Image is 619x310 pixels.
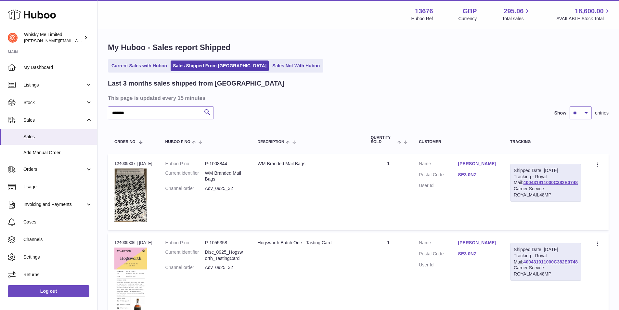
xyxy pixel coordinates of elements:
div: Tracking - Royal Mail: [510,243,581,281]
strong: GBP [463,7,477,16]
span: Add Manual Order [23,150,92,156]
a: [PERSON_NAME] [458,240,497,246]
div: Carrier Service: ROYALMAIL48MP [514,186,578,198]
span: Cases [23,219,92,225]
strong: 13676 [415,7,433,16]
a: Sales Shipped From [GEOGRAPHIC_DATA] [171,61,269,71]
a: 400431911000C382E0748 [523,259,578,264]
div: Tracking [510,140,581,144]
div: Huboo Ref [411,16,433,22]
dt: Current identifier [165,249,205,262]
dt: Channel order [165,185,205,192]
dt: Huboo P no [165,240,205,246]
dt: Huboo P no [165,161,205,167]
span: 295.06 [504,7,523,16]
dt: User Id [419,262,458,268]
span: entries [595,110,609,116]
span: Quantity Sold [371,136,396,144]
a: Log out [8,285,89,297]
dd: Adv_0925_32 [205,185,245,192]
div: WM Branded Mail Bags [258,161,358,167]
span: Listings [23,82,85,88]
a: 400431911000C382E0748 [523,180,578,185]
div: Shipped Date: [DATE] [514,168,578,174]
a: 295.06 Total sales [502,7,531,22]
dt: Postal Code [419,172,458,180]
label: Show [554,110,566,116]
span: Stock [23,100,85,106]
img: frances@whiskyshop.com [8,33,18,43]
dd: Disc_0925_Hogsworth_TastingCard [205,249,245,262]
div: Tracking - Royal Mail: [510,164,581,202]
span: My Dashboard [23,64,92,71]
dd: WM Branded Mail Bags [205,170,245,182]
div: Shipped Date: [DATE] [514,247,578,253]
span: Returns [23,272,92,278]
dt: Channel order [165,264,205,271]
span: [PERSON_NAME][EMAIL_ADDRESS][DOMAIN_NAME] [24,38,130,43]
span: Usage [23,184,92,190]
div: Customer [419,140,497,144]
h1: My Huboo - Sales report Shipped [108,42,609,53]
dt: Current identifier [165,170,205,182]
div: Whisky Me Limited [24,32,83,44]
a: SE3 0NZ [458,251,497,257]
dd: P-1008844 [205,161,245,167]
a: Sales Not With Huboo [270,61,322,71]
h2: Last 3 months sales shipped from [GEOGRAPHIC_DATA] [108,79,284,88]
div: Currency [458,16,477,22]
a: Current Sales with Huboo [109,61,169,71]
dt: Postal Code [419,251,458,259]
span: Description [258,140,284,144]
dt: Name [419,240,458,248]
span: Order No [114,140,135,144]
span: Invoicing and Payments [23,201,85,208]
a: [PERSON_NAME] [458,161,497,167]
span: Settings [23,254,92,260]
span: Sales [23,117,85,123]
div: Hogsworth Batch One - Tasting Card [258,240,358,246]
div: 124039336 | [DATE] [114,240,152,246]
dt: Name [419,161,458,168]
span: Orders [23,166,85,172]
dt: User Id [419,182,458,189]
span: Sales [23,134,92,140]
div: 124039337 | [DATE] [114,161,152,167]
h3: This page is updated every 15 minutes [108,94,607,101]
img: 1725358317.png [114,168,147,222]
dd: Adv_0925_32 [205,264,245,271]
span: 18,600.00 [575,7,604,16]
dd: P-1055358 [205,240,245,246]
span: AVAILABLE Stock Total [556,16,611,22]
span: Channels [23,236,92,243]
a: 18,600.00 AVAILABLE Stock Total [556,7,611,22]
span: Huboo P no [165,140,190,144]
div: Carrier Service: ROYALMAIL48MP [514,265,578,277]
td: 1 [364,154,412,230]
span: Total sales [502,16,531,22]
a: SE3 0NZ [458,172,497,178]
